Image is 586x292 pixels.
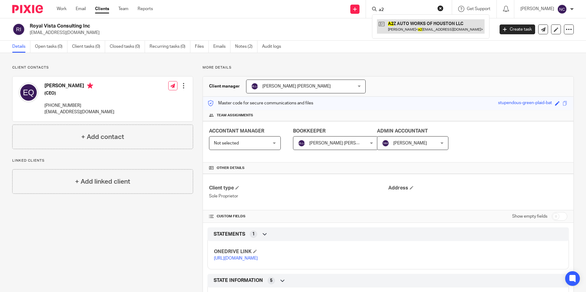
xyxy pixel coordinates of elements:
a: Team [118,6,128,12]
span: ADMIN ACCOUNTANT [377,129,428,133]
a: Audit logs [262,41,286,53]
h4: + Add contact [81,132,124,142]
h4: ONEDRIVE LINK [214,249,388,255]
div: stupendous-green-plaid-bat [498,100,552,107]
p: Client contacts [12,65,193,70]
a: Email [76,6,86,12]
a: Emails [213,41,230,53]
p: [EMAIL_ADDRESS][DOMAIN_NAME] [44,109,114,115]
a: Create task [500,24,535,34]
p: [PERSON_NAME] [520,6,554,12]
a: Client tasks (0) [72,41,105,53]
button: Clear [437,5,443,11]
img: svg%3E [12,23,25,36]
span: STATE INFORMATION [214,277,263,284]
a: Files [195,41,209,53]
span: [PERSON_NAME] [PERSON_NAME] [309,141,378,145]
span: Other details [217,166,245,170]
a: Open tasks (0) [35,41,67,53]
i: Primary [87,83,93,89]
h3: Client manager [209,83,240,89]
span: 5 [270,278,272,284]
span: [PERSON_NAME] [PERSON_NAME] [262,84,331,88]
span: BOOKKEEPER [293,129,325,133]
h5: (CEO) [44,90,114,96]
p: Master code for secure communications and files [207,100,313,106]
p: More details [203,65,574,70]
h4: + Add linked client [75,177,130,186]
a: Work [57,6,67,12]
span: ACCONTANT MANAGER [209,129,264,133]
p: [PHONE_NUMBER] [44,103,114,109]
h4: [PERSON_NAME] [44,83,114,90]
span: [PERSON_NAME] [393,141,427,145]
a: Notes (2) [235,41,257,53]
img: svg%3E [382,140,389,147]
p: [EMAIL_ADDRESS][DOMAIN_NAME] [30,30,490,36]
img: Pixie [12,5,43,13]
a: Details [12,41,30,53]
a: Clients [95,6,109,12]
span: Not selected [214,141,239,145]
h4: Client type [209,185,388,191]
h2: Royal Vista Consulting Inc [30,23,398,29]
span: Team assignments [217,113,253,118]
span: Get Support [467,7,490,11]
img: svg%3E [298,140,305,147]
a: Reports [138,6,153,12]
h4: CUSTOM FIELDS [209,214,388,219]
img: svg%3E [19,83,38,102]
span: 1 [252,231,255,237]
h4: Address [388,185,567,191]
p: Linked clients [12,158,193,163]
input: Search [378,7,433,13]
label: Show empty fields [512,213,547,219]
a: Recurring tasks (0) [150,41,190,53]
img: svg%3E [251,83,258,90]
span: STATEMENTS [214,231,245,238]
img: svg%3E [557,4,567,14]
a: [URL][DOMAIN_NAME] [214,256,258,260]
a: Closed tasks (0) [110,41,145,53]
p: Sole Proprietor [209,193,388,199]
